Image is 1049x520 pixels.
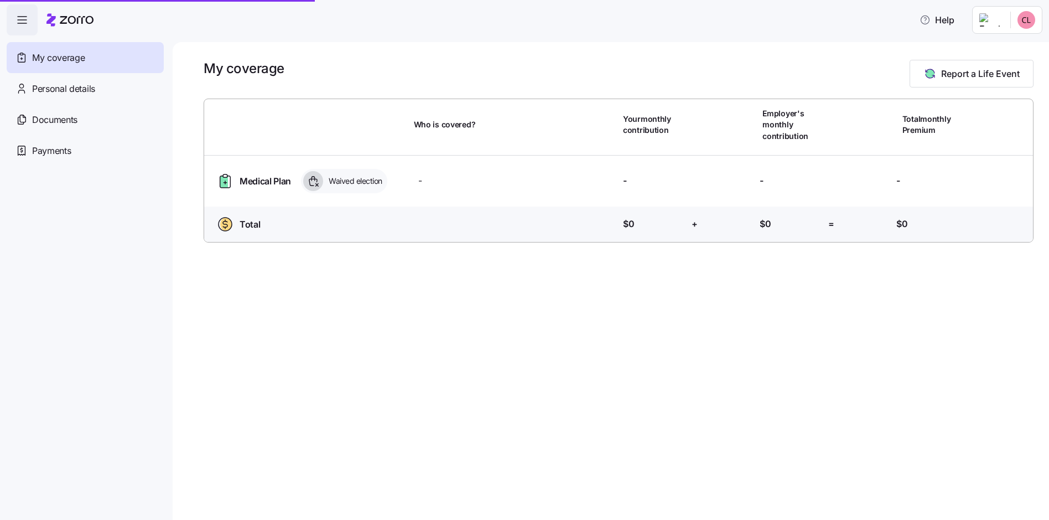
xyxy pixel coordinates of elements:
span: + [692,217,698,231]
h1: My coverage [204,60,284,77]
span: Help [920,13,954,27]
a: Documents [7,104,164,135]
span: - [418,174,422,188]
a: My coverage [7,42,164,73]
span: $0 [623,217,634,231]
span: Total [240,218,260,231]
img: f54bbd4fb614a479a71462f4487e25d1 [1017,11,1035,29]
span: Personal details [32,82,95,96]
span: = [828,217,834,231]
span: Employer's monthly contribution [762,108,823,142]
span: My coverage [32,51,85,65]
span: Documents [32,113,77,127]
span: $0 [760,217,771,231]
a: Personal details [7,73,164,104]
span: Total monthly Premium [902,114,963,136]
button: Report a Life Event [910,60,1034,87]
button: Help [911,9,963,31]
span: - [623,174,627,188]
span: Your monthly contribution [623,114,684,136]
span: Who is covered? [414,119,476,130]
span: Waived election [325,176,382,187]
a: Payments [7,135,164,166]
span: - [896,174,900,188]
span: - [760,174,764,188]
span: $0 [896,217,907,231]
span: Report a Life Event [941,67,1020,80]
img: Employer logo [979,13,1001,27]
span: Medical Plan [240,174,291,188]
span: Payments [32,144,71,158]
